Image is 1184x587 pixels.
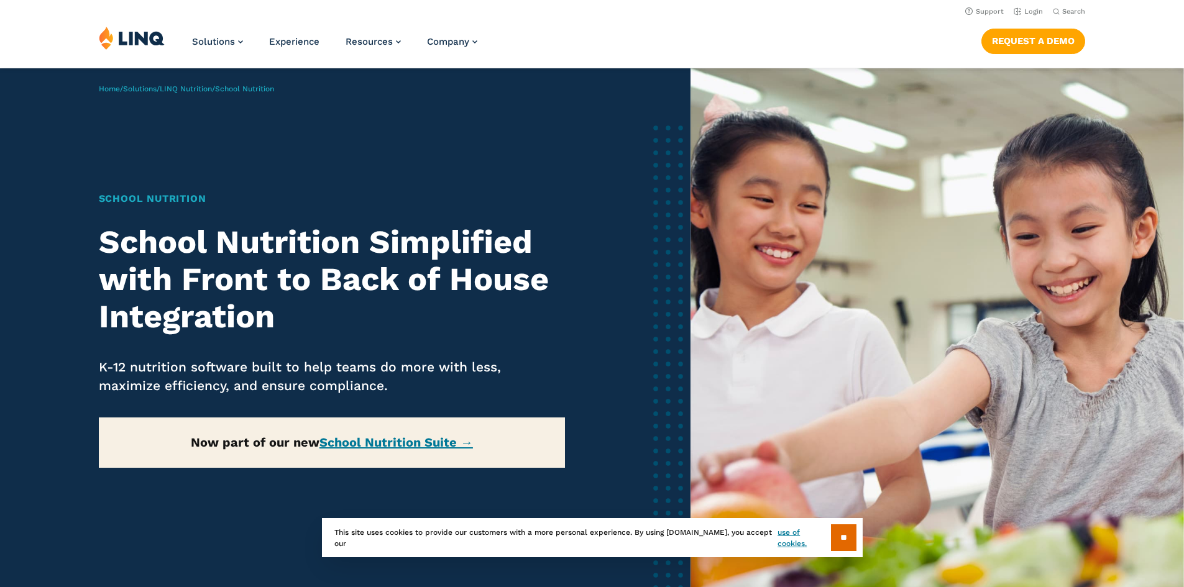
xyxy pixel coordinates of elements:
h1: School Nutrition [99,191,566,206]
span: Search [1062,7,1085,16]
nav: Button Navigation [981,26,1085,53]
a: Solutions [192,36,243,47]
a: Resources [346,36,401,47]
span: School Nutrition [215,84,274,93]
a: use of cookies. [778,527,830,549]
nav: Primary Navigation [192,26,477,67]
img: LINQ | K‑12 Software [99,26,165,50]
a: Request a Demo [981,29,1085,53]
p: K-12 nutrition software built to help teams do more with less, maximize efficiency, and ensure co... [99,358,566,395]
a: Support [965,7,1004,16]
a: Experience [269,36,319,47]
strong: Now part of our new [191,435,473,450]
a: Login [1014,7,1043,16]
div: This site uses cookies to provide our customers with a more personal experience. By using [DOMAIN... [322,518,863,557]
button: Open Search Bar [1053,7,1085,16]
span: Company [427,36,469,47]
span: Resources [346,36,393,47]
a: Home [99,84,120,93]
a: School Nutrition Suite → [319,435,473,450]
a: LINQ Nutrition [160,84,212,93]
a: Solutions [123,84,157,93]
a: Company [427,36,477,47]
span: / / / [99,84,274,93]
span: Solutions [192,36,235,47]
h2: School Nutrition Simplified with Front to Back of House Integration [99,224,566,335]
